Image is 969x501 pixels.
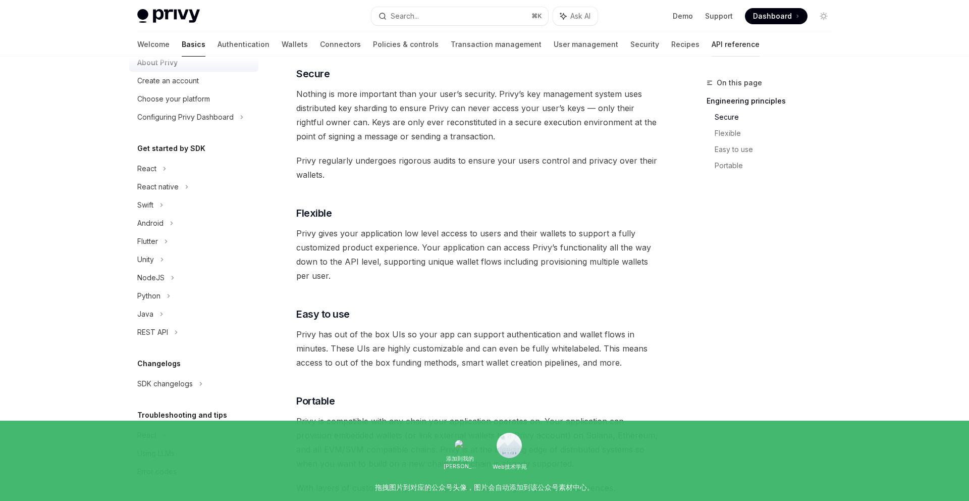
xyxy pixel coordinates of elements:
h5: Changelogs [137,358,181,370]
span: Privy has out of the box UIs so your app can support authentication and wallet flows in minutes. ... [296,327,660,370]
a: Transaction management [451,32,542,57]
a: User management [554,32,618,57]
a: Support [705,11,733,21]
span: Secure [296,67,330,81]
a: Connectors [320,32,361,57]
span: Portable [296,394,335,408]
a: Dashboard [745,8,807,24]
h5: Troubleshooting and tips [137,409,227,421]
span: Flexible [296,206,332,220]
a: Portable [715,158,840,174]
span: Ask AI [570,11,590,21]
div: Java [137,308,153,320]
div: Search... [391,10,419,22]
a: Secure [715,109,840,125]
span: ⌘ K [531,12,542,20]
div: Unity [137,254,154,266]
a: API reference [712,32,760,57]
div: Android [137,217,164,229]
a: Policies & controls [373,32,439,57]
div: REST API [137,326,168,338]
a: Flexible [715,125,840,141]
div: React native [137,181,179,193]
div: SDK changelogs [137,378,193,390]
div: React [137,163,156,175]
h5: Get started by SDK [137,142,205,155]
button: Ask AI [553,7,598,25]
a: Choose your platform [129,90,258,108]
button: Toggle dark mode [816,8,832,24]
div: Python [137,290,160,302]
div: Configuring Privy Dashboard [137,111,234,123]
div: Create an account [137,75,199,87]
a: Authentication [218,32,270,57]
a: Demo [673,11,693,21]
a: Engineering principles [707,93,840,109]
a: Security [630,32,659,57]
div: Swift [137,199,153,211]
span: On this page [717,77,762,89]
span: Privy regularly undergoes rigorous audits to ensure your users control and privacy over their wal... [296,154,660,182]
a: Recipes [671,32,699,57]
button: Search...⌘K [371,7,548,25]
a: Wallets [282,32,308,57]
span: Nothing is more important than your user’s security. Privy’s key management system uses distribut... [296,87,660,143]
div: Flutter [137,235,158,247]
a: Basics [182,32,205,57]
a: Easy to use [715,141,840,158]
span: Privy is compatible with any chain your application operates on. Your application can provision e... [296,414,660,471]
img: light logo [137,9,200,23]
div: NodeJS [137,272,165,284]
span: Dashboard [753,11,792,21]
div: Choose your platform [137,93,210,105]
span: Privy gives your application low level access to users and their wallets to support a fully custo... [296,226,660,283]
a: Welcome [137,32,170,57]
a: Create an account [129,72,258,90]
span: Easy to use [296,307,350,321]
